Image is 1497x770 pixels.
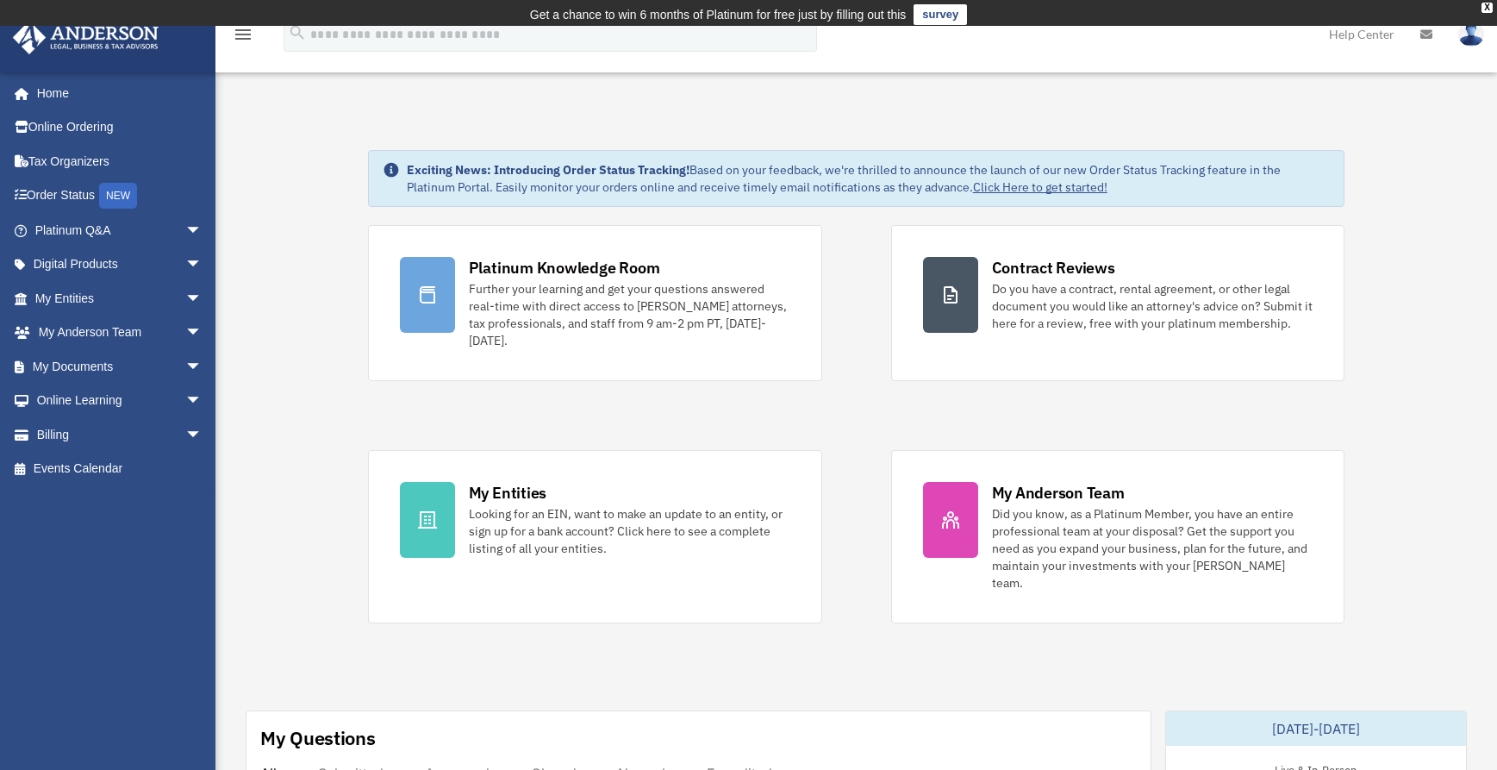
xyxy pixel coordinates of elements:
a: My Entities Looking for an EIN, want to make an update to an entity, or sign up for a bank accoun... [368,450,822,623]
i: search [288,23,307,42]
a: Home [12,76,220,110]
span: arrow_drop_down [185,384,220,419]
i: menu [233,24,253,45]
a: Click Here to get started! [973,179,1107,195]
a: Platinum Q&Aarrow_drop_down [12,213,228,247]
span: arrow_drop_down [185,281,220,316]
span: arrow_drop_down [185,213,220,248]
div: Contract Reviews [992,257,1115,279]
a: My Entitiesarrow_drop_down [12,281,228,316]
a: Events Calendar [12,452,228,486]
a: Platinum Knowledge Room Further your learning and get your questions answered real-time with dire... [368,225,822,381]
a: Online Learningarrow_drop_down [12,384,228,418]
span: arrow_drop_down [185,417,220,453]
a: Digital Productsarrow_drop_down [12,247,228,282]
img: User Pic [1458,22,1484,47]
a: menu [233,30,253,45]
div: My Anderson Team [992,482,1125,504]
div: Did you know, as a Platinum Member, you have an entire professional team at your disposal? Get th... [992,505,1313,592]
a: Tax Organizers [12,144,228,178]
span: arrow_drop_down [185,247,220,283]
a: My Anderson Team Did you know, as a Platinum Member, you have an entire professional team at your... [891,450,1345,623]
div: NEW [99,183,137,209]
div: Do you have a contract, rental agreement, or other legal document you would like an attorney's ad... [992,280,1313,332]
img: Anderson Advisors Platinum Portal [8,21,164,54]
strong: Exciting News: Introducing Order Status Tracking! [407,162,689,178]
a: My Anderson Teamarrow_drop_down [12,316,228,350]
div: My Entities [469,482,546,504]
a: Online Ordering [12,110,228,145]
a: survey [914,4,967,25]
div: Get a chance to win 6 months of Platinum for free just by filling out this [530,4,907,25]
a: My Documentsarrow_drop_down [12,349,228,384]
div: Looking for an EIN, want to make an update to an entity, or sign up for a bank account? Click her... [469,505,790,557]
div: My Questions [260,725,376,751]
div: Further your learning and get your questions answered real-time with direct access to [PERSON_NAM... [469,280,790,349]
a: Billingarrow_drop_down [12,417,228,452]
div: Based on your feedback, we're thrilled to announce the launch of our new Order Status Tracking fe... [407,161,1331,196]
span: arrow_drop_down [185,349,220,385]
div: Platinum Knowledge Room [469,257,660,279]
a: Contract Reviews Do you have a contract, rental agreement, or other legal document you would like... [891,225,1345,381]
a: Order StatusNEW [12,178,228,214]
div: [DATE]-[DATE] [1166,711,1466,746]
span: arrow_drop_down [185,316,220,351]
div: close [1481,3,1493,13]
